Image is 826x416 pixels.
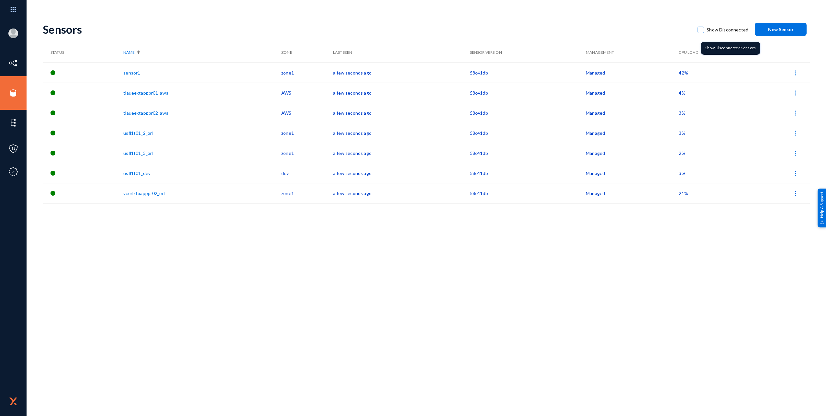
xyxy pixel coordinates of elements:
[333,163,470,183] td: a few seconds ago
[281,163,333,183] td: dev
[586,63,679,83] td: Managed
[586,103,679,123] td: Managed
[281,83,333,103] td: AWS
[8,144,18,154] img: icon-policies.svg
[768,27,794,32] span: New Sensor
[820,220,824,224] img: help_support.svg
[281,103,333,123] td: AWS
[679,130,685,136] span: 3%
[8,58,18,68] img: icon-inventory.svg
[586,83,679,103] td: Managed
[707,25,748,35] span: Show Disconnected
[470,143,586,163] td: 58c41db
[470,163,586,183] td: 58c41db
[755,23,807,36] button: New Sensor
[333,103,470,123] td: a few seconds ago
[792,90,799,96] img: icon-more.svg
[123,50,278,55] div: Name
[8,29,18,38] img: blank-profile-picture.png
[679,70,688,75] span: 42%
[792,70,799,76] img: icon-more.svg
[818,189,826,227] div: Help & Support
[586,143,679,163] td: Managed
[701,42,760,55] div: Show Disconnected Sensors
[333,183,470,203] td: a few seconds ago
[123,170,151,176] a: usfl1t01_dev
[586,183,679,203] td: Managed
[679,170,685,176] span: 3%
[470,83,586,103] td: 58c41db
[8,88,18,98] img: icon-sources.svg
[586,163,679,183] td: Managed
[123,130,153,136] a: usfl1t01_2_orl
[792,150,799,156] img: icon-more.svg
[281,183,333,203] td: zone1
[123,191,165,196] a: vcorlxtoapppr02_orl
[333,143,470,163] td: a few seconds ago
[333,123,470,143] td: a few seconds ago
[281,143,333,163] td: zone1
[333,63,470,83] td: a few seconds ago
[333,83,470,103] td: a few seconds ago
[679,90,685,96] span: 4%
[43,42,123,63] th: Status
[43,23,691,36] div: Sensors
[123,50,135,55] span: Name
[470,103,586,123] td: 58c41db
[470,123,586,143] td: 58c41db
[470,63,586,83] td: 58c41db
[281,42,333,63] th: Zone
[8,167,18,177] img: icon-compliance.svg
[470,183,586,203] td: 58c41db
[281,63,333,83] td: zone1
[333,42,470,63] th: Last Seen
[123,70,140,75] a: sensor1
[792,130,799,136] img: icon-more.svg
[679,150,685,156] span: 2%
[792,170,799,177] img: icon-more.svg
[586,123,679,143] td: Managed
[792,110,799,116] img: icon-more.svg
[123,110,168,116] a: tlaueextapppr02_aws
[8,118,18,128] img: icon-elements.svg
[281,123,333,143] td: zone1
[123,150,153,156] a: usfl1t01_3_orl
[679,42,742,63] th: CPU Load
[679,191,688,196] span: 21%
[470,42,586,63] th: Sensor Version
[586,42,679,63] th: Management
[792,190,799,197] img: icon-more.svg
[679,110,685,116] span: 3%
[4,3,23,17] img: app launcher
[123,90,168,96] a: tlaueextapppr01_aws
